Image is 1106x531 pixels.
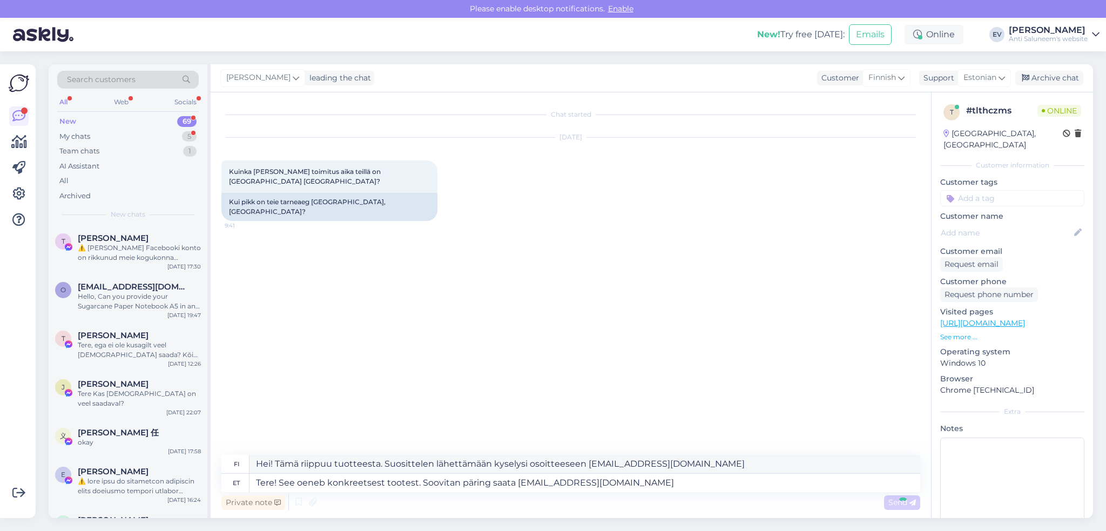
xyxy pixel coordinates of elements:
[221,110,920,119] div: Chat started
[868,72,896,84] span: Finnish
[182,131,197,142] div: 5
[167,496,201,504] div: [DATE] 16:24
[1009,26,1100,43] a: [PERSON_NAME]Anti Saluneem's website
[940,246,1084,257] p: Customer email
[78,292,201,311] div: Hello, Can you provide your Sugarcane Paper Notebook A5 in an unlined (blank) version? The produc...
[62,237,65,245] span: T
[940,160,1084,170] div: Customer information
[78,340,201,360] div: Tere, ega ei ole kusagilt veel [DEMOGRAPHIC_DATA] saada? Kõik läksid välja
[167,311,201,319] div: [DATE] 19:47
[940,358,1084,369] p: Windows 10
[166,408,201,416] div: [DATE] 22:07
[221,132,920,142] div: [DATE]
[989,27,1004,42] div: EV
[757,29,780,39] b: New!
[59,116,76,127] div: New
[78,467,149,476] span: Eliza Adamska
[172,95,199,109] div: Socials
[940,385,1084,396] p: Chrome [TECHNICAL_ID]
[78,243,201,263] div: ⚠️ [PERSON_NAME] Facebooki konto on rikkunud meie kogukonna standardeid. Meie süsteem on saanud p...
[168,447,201,455] div: [DATE] 17:58
[919,72,954,84] div: Support
[78,233,149,243] span: Tom Haja
[59,161,99,172] div: AI Assistant
[60,286,66,294] span: o
[1037,105,1081,117] span: Online
[940,306,1084,318] p: Visited pages
[9,73,29,93] img: Askly Logo
[941,227,1072,239] input: Add name
[605,4,637,14] span: Enable
[225,221,265,230] span: 9:41
[940,332,1084,342] p: See more ...
[59,131,90,142] div: My chats
[78,515,149,525] span: Wendy Xiao
[78,282,190,292] span: otopix@gmail.com
[963,72,996,84] span: Estonian
[940,177,1084,188] p: Customer tags
[78,428,159,438] span: 义平 任
[111,210,145,219] span: New chats
[940,318,1025,328] a: [URL][DOMAIN_NAME]
[757,28,845,41] div: Try free [DATE]:
[59,191,91,201] div: Archived
[78,476,201,496] div: ⚠️ lore ipsu do sitametcon adipiscin elits doeiusmo tempori utlabor etdolo magnaaliq: enima://min...
[59,176,69,186] div: All
[940,276,1084,287] p: Customer phone
[305,72,371,84] div: leading the chat
[943,128,1063,151] div: [GEOGRAPHIC_DATA], [GEOGRAPHIC_DATA]
[62,383,65,391] span: J
[940,346,1084,358] p: Operating system
[849,24,892,45] button: Emails
[78,331,149,340] span: Triin Mägi
[61,470,65,479] span: E
[168,360,201,368] div: [DATE] 12:26
[940,190,1084,206] input: Add a tag
[183,146,197,157] div: 1
[1009,35,1088,43] div: Anti Saluneem's website
[60,432,66,440] span: 义
[940,211,1084,222] p: Customer name
[940,407,1084,416] div: Extra
[229,167,382,185] span: Kuinka [PERSON_NAME] toimitus aika teillä on [GEOGRAPHIC_DATA] [GEOGRAPHIC_DATA]?
[226,72,291,84] span: [PERSON_NAME]
[78,438,201,447] div: okay
[177,116,197,127] div: 69
[940,287,1038,302] div: Request phone number
[67,74,136,85] span: Search customers
[940,257,1003,272] div: Request email
[167,263,201,271] div: [DATE] 17:30
[817,72,859,84] div: Customer
[112,95,131,109] div: Web
[221,193,437,221] div: Kui pikk on teie tarneaeg [GEOGRAPHIC_DATA], [GEOGRAPHIC_DATA]?
[62,334,65,342] span: T
[1009,26,1088,35] div: [PERSON_NAME]
[78,389,201,408] div: Tere Kas [DEMOGRAPHIC_DATA] on veel saadaval?
[940,373,1084,385] p: Browser
[78,379,149,389] span: Jaanika Palmik
[966,104,1037,117] div: # tlthczms
[57,95,70,109] div: All
[950,108,954,116] span: t
[940,423,1084,434] p: Notes
[1015,71,1083,85] div: Archive chat
[59,146,99,157] div: Team chats
[905,25,963,44] div: Online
